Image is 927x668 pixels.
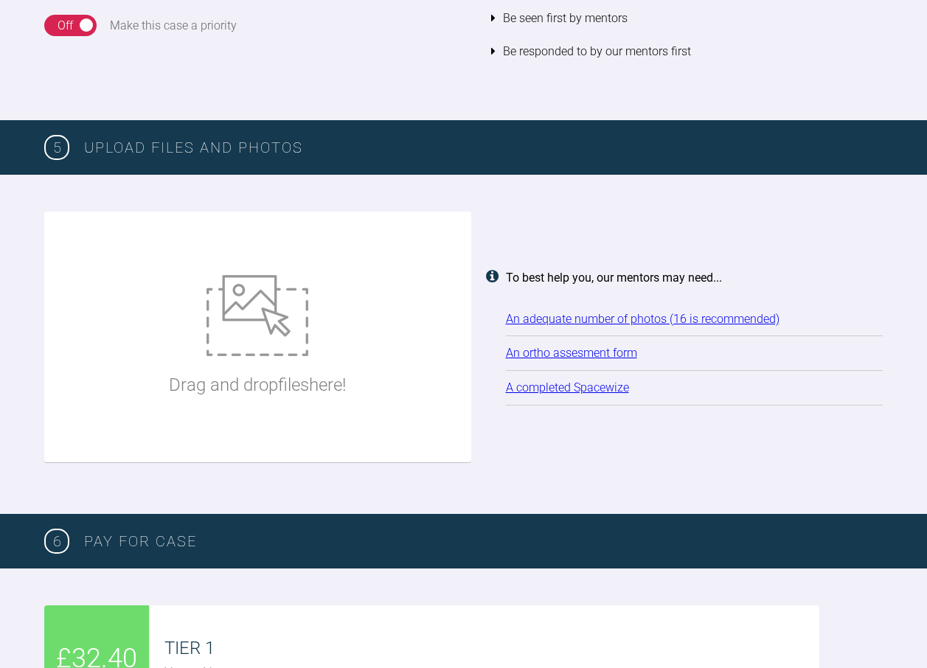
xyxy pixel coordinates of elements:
[491,35,883,69] li: Be responded to by our mentors first
[506,271,722,285] strong: To best help you, our mentors may need...
[164,634,819,662] div: TIER 1
[506,380,629,394] a: A completed Spacewize
[44,135,69,160] span: 5
[84,529,883,553] h3: PAY FOR CASE
[110,16,237,35] div: Make this case a priority
[491,1,883,35] li: Be seen first by mentors
[44,529,69,554] span: 6
[506,312,780,326] a: An adequate number of photos (16 is recommended)
[169,371,346,399] p: Drag and drop files here!
[506,346,637,360] a: An ortho assesment form
[84,136,883,159] h3: Upload Files and Photos
[58,16,73,35] div: Off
